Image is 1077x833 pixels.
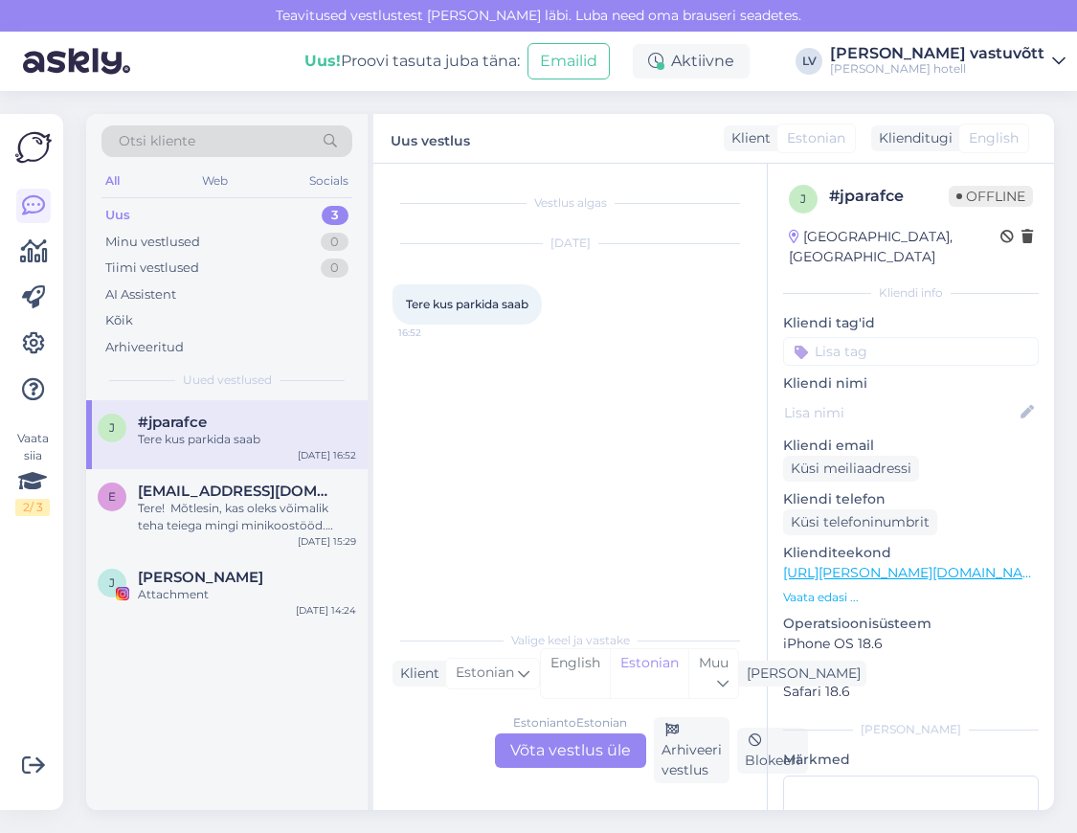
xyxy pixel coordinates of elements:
p: Brauser [783,662,1039,682]
div: Klient [724,128,771,148]
span: j [800,191,806,206]
div: Kliendi info [783,284,1039,302]
div: [PERSON_NAME] vastuvõtt [830,46,1044,61]
p: Kliendi email [783,436,1039,456]
span: j [109,420,115,435]
p: Operatsioonisüsteem [783,614,1039,634]
div: Küsi meiliaadressi [783,456,919,482]
p: Safari 18.6 [783,682,1039,702]
div: Aktiivne [633,44,750,79]
span: Otsi kliente [119,131,195,151]
div: [PERSON_NAME] hotell [830,61,1044,77]
div: Attachment [138,586,356,603]
div: All [101,169,123,193]
p: Vaata edasi ... [783,589,1039,606]
div: Tere! Mõtlesin, kas oleks võimalik teha teiega mingi minikoostööd. Saaksin aidata neid laiemale p... [138,500,356,534]
a: [URL][PERSON_NAME][DOMAIN_NAME] [783,564,1047,581]
div: Uus [105,206,130,225]
div: Tiimi vestlused [105,259,199,278]
div: 0 [321,233,348,252]
div: English [541,649,610,698]
div: Võta vestlus üle [495,733,646,768]
div: [DATE] 14:24 [296,603,356,618]
div: [GEOGRAPHIC_DATA], [GEOGRAPHIC_DATA] [789,227,1000,267]
div: [PERSON_NAME] [783,721,1039,738]
span: Offline [949,186,1033,207]
span: emmalysiim7@gmail.com [138,483,337,500]
input: Lisa nimi [784,402,1017,423]
div: [DATE] 15:29 [298,534,356,549]
div: # jparafce [829,185,949,208]
a: [PERSON_NAME] vastuvõtt[PERSON_NAME] hotell [830,46,1066,77]
div: 2 / 3 [15,499,50,516]
span: English [969,128,1019,148]
p: Klienditeekond [783,543,1039,563]
span: #jparafce [138,414,207,431]
div: Web [198,169,232,193]
div: Klienditugi [871,128,953,148]
div: Arhiveeri vestlus [654,717,729,783]
div: AI Assistent [105,285,176,304]
span: Uued vestlused [183,371,272,389]
div: Estonian [610,649,688,698]
div: Küsi telefoninumbrit [783,509,937,535]
p: Kliendi tag'id [783,313,1039,333]
span: J [109,575,115,590]
span: Estonian [787,128,845,148]
div: [DATE] 16:52 [298,448,356,462]
div: Socials [305,169,352,193]
img: Askly Logo [15,129,52,166]
div: 0 [321,259,348,278]
p: Kliendi nimi [783,373,1039,394]
div: Estonian to Estonian [513,714,627,732]
div: 3 [322,206,348,225]
p: iPhone OS 18.6 [783,634,1039,654]
span: Estonian [456,663,514,684]
label: Uus vestlus [391,125,470,151]
div: Valige keel ja vastake [393,632,748,649]
div: [DATE] [393,235,748,252]
p: Kliendi telefon [783,489,1039,509]
div: Minu vestlused [105,233,200,252]
div: Blokeeri [737,728,808,774]
b: Uus! [304,52,341,70]
span: e [108,489,116,504]
span: 16:52 [398,326,470,340]
div: Klient [393,664,439,684]
div: Arhiveeritud [105,338,184,357]
button: Emailid [527,43,610,79]
div: Vestlus algas [393,194,748,212]
span: Tere kus parkida saab [406,297,528,311]
div: [PERSON_NAME] [739,664,861,684]
div: Tere kus parkida saab [138,431,356,448]
div: Vaata siia [15,430,50,516]
span: Muu [699,654,729,671]
span: Justus Tammenheimo [138,569,263,586]
div: LV [796,48,822,75]
p: Märkmed [783,750,1039,770]
input: Lisa tag [783,337,1039,366]
div: Kõik [105,311,133,330]
div: Proovi tasuta juba täna: [304,50,520,73]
